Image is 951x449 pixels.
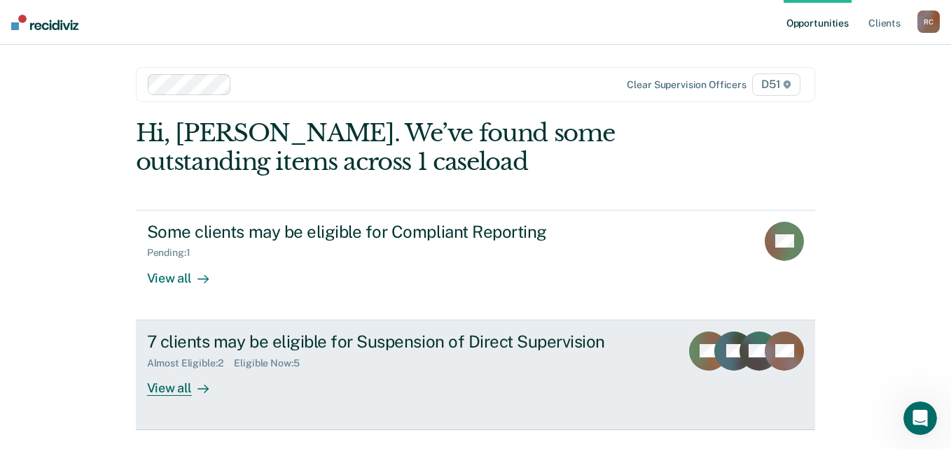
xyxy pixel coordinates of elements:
[136,320,816,430] a: 7 clients may be eligible for Suspension of Direct SupervisionAlmost Eligible:2Eligible Now:5View...
[627,79,746,91] div: Clear supervision officers
[917,10,940,33] button: RC
[234,357,310,369] div: Eligible Now : 5
[752,73,800,96] span: D51
[147,259,225,286] div: View all
[147,357,235,369] div: Almost Eligible : 2
[903,401,937,435] iframe: Intercom live chat
[11,15,78,30] img: Recidiviz
[917,10,940,33] div: R C
[147,247,202,259] div: Pending : 1
[147,222,639,242] div: Some clients may be eligible for Compliant Reporting
[147,369,225,396] div: View all
[136,210,816,320] a: Some clients may be eligible for Compliant ReportingPending:1View all
[136,119,679,176] div: Hi, [PERSON_NAME]. We’ve found some outstanding items across 1 caseload
[147,332,639,352] div: 7 clients may be eligible for Suspension of Direct Supervision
